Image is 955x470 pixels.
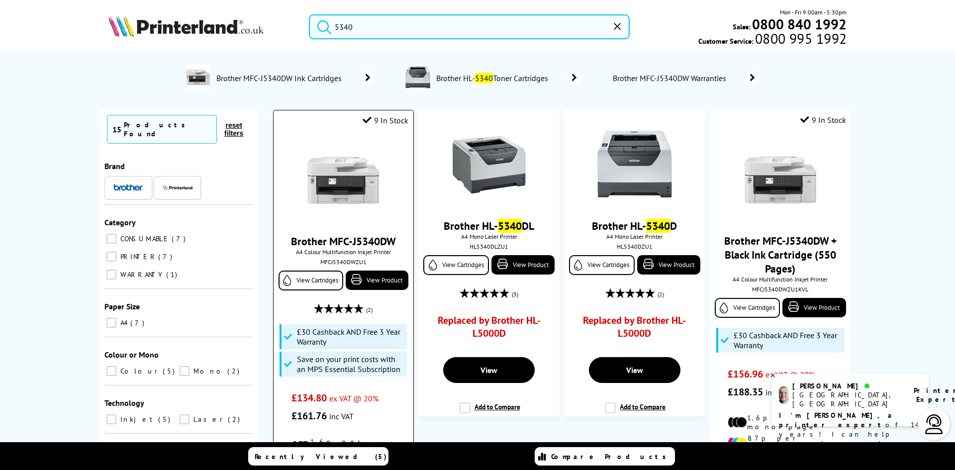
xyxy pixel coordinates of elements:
input: Mono 2 [180,366,190,376]
span: 7 [172,234,188,243]
span: 7 [158,252,175,261]
mark: 5340 [646,219,670,233]
div: MFCJ5340DWZU1 [281,258,406,266]
span: 0800 995 1992 [754,34,847,43]
img: HL-5340D-Frontpc-thumb.jpg [597,127,672,202]
a: View Product [782,298,846,317]
img: BrotherHL-5340DL-small.jpg [452,127,526,202]
a: Brother MFC-J5340DW [291,234,396,248]
p: of 14 years! I can help you choose the right product [779,411,921,458]
span: £134.80 [291,391,327,404]
span: View [480,365,497,375]
span: Inkjet [118,415,157,424]
a: Recently Viewed (5) [248,447,388,466]
span: 5 [163,367,177,376]
li: 1.6p per mono page [291,437,395,455]
div: HL5340DLZU1 [426,243,552,250]
b: I'm [PERSON_NAME], a printer expert [779,411,895,429]
span: A4 Mono Laser Printer [423,233,554,240]
input: PRINTER 7 [106,252,116,262]
span: (2) [658,285,664,304]
a: View Product [491,255,555,275]
span: Laser [191,415,227,424]
label: Add to Compare [460,402,520,421]
span: CONSUMABLE [118,234,171,243]
div: 9 In Stock [363,115,408,125]
input: Laser 2 [180,414,190,424]
a: View Cartridges [569,255,634,275]
button: reset filters [217,121,251,138]
a: View Cartridges [423,255,488,275]
span: Brand [104,161,125,171]
a: Brother HL-5340DL [444,219,534,233]
img: ashley-livechat.png [779,386,788,404]
b: 0800 840 1992 [752,15,847,33]
span: £156.96 [728,368,763,380]
span: Customer Service: [698,34,847,46]
span: 5 [158,415,173,424]
span: 2 [227,367,242,376]
span: Sales: [733,22,751,31]
a: Replaced by Brother HL-L5000D [582,314,687,345]
span: inc VAT [765,387,790,397]
span: Colour or Mono [104,350,159,360]
a: View [443,357,535,383]
img: Printerland Logo [108,15,264,37]
span: Brother HL- Toner Cartridges [435,73,552,83]
span: A4 Colour Multifunction Inkjet Printer [279,248,408,256]
a: Replaced by Brother HL-L5000D [437,314,542,345]
div: [PERSON_NAME] [792,381,901,390]
span: A4 Colour Multifunction Inkjet Printer [715,276,846,283]
span: PRINTER [118,252,157,261]
li: 1.6p per mono page [728,413,833,431]
img: user-headset-light.svg [924,414,944,434]
span: Recently Viewed (5) [255,452,387,461]
span: 2 [228,415,242,424]
input: Search pr [309,14,630,39]
span: Brother MFC-J5340DW Warranties [612,73,730,83]
a: View Cartridges [715,298,780,318]
img: Brother-MFC-J5340DW-Front-Small.jpg [743,142,818,217]
span: Mono [191,367,226,376]
span: (2) [366,300,373,319]
img: Brother-MFC-J5340DW-Front-Small.jpg [306,143,381,217]
input: CONSUMABLE 7 [106,234,116,244]
a: Brother MFC-J5340DW Ink Cartridges [215,65,376,92]
span: 1 [166,270,180,279]
span: 7 [130,318,147,327]
a: Printerland Logo [108,15,296,39]
a: Brother HL-5340Toner Cartridges [435,65,582,92]
img: HL5340DZU1-conspage.jpg [405,65,430,90]
a: 0800 840 1992 [751,19,847,29]
a: Brother HL-5340D [592,219,677,233]
span: £30 Cashback AND Free 3 Year Warranty [734,330,842,350]
div: Products Found [124,120,211,138]
input: Colour 5 [106,366,116,376]
img: Printerland [163,185,192,190]
span: inc VAT [329,411,354,421]
div: MFCJ5340DWZU1KVL [717,285,843,293]
span: WARRANTY [118,270,165,279]
span: Paper Size [104,301,140,311]
a: View Product [346,271,408,290]
span: £30 Cashback AND Free 3 Year Warranty [297,327,404,347]
a: View Cartridges [279,271,343,290]
span: View [626,365,643,375]
span: (3) [512,285,518,304]
span: Save on your print costs with an MPS Essential Subscription [297,354,404,374]
span: Mon - Fri 9:00am - 5:30pm [780,7,847,17]
span: £188.35 [728,385,763,398]
span: A4 Mono Laser Printer [569,233,700,240]
a: View [589,357,680,383]
span: Colour [118,367,162,376]
input: WARRANTY 1 [106,270,116,280]
img: MFC-J5340DW-conspage.jpg [186,65,210,90]
div: 9 In Stock [800,115,846,125]
a: Brother MFC-J5340DW + Black Ink Cartridge (550 Pages) [724,234,837,276]
span: Technology [104,398,144,408]
mark: 5340 [498,219,522,233]
img: Brother [113,184,143,191]
li: 8.7p per colour page [728,434,833,452]
span: Category [104,217,136,227]
input: Inkjet 5 [106,414,116,424]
